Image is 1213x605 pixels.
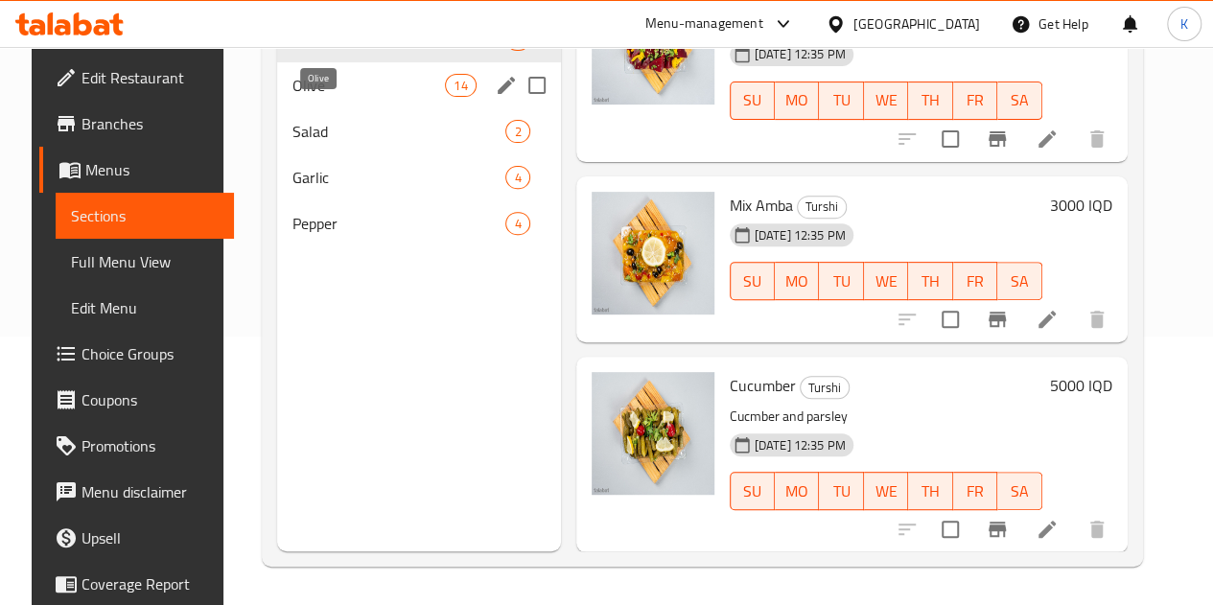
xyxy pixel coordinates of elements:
button: WE [864,262,908,300]
span: FR [961,86,990,114]
button: TU [819,81,863,120]
span: MO [782,268,811,295]
span: 14 [446,77,475,95]
span: Branches [82,112,219,135]
button: SU [730,472,775,510]
span: Select to update [930,119,970,159]
span: TU [827,477,855,505]
button: delete [1074,116,1120,162]
a: Coupons [39,377,234,423]
a: Edit menu item [1036,518,1059,541]
button: FR [953,262,997,300]
button: edit [492,71,521,100]
span: SU [738,86,767,114]
h6: 3000 IQD [1050,192,1112,219]
img: Cucumber [592,372,714,495]
button: SA [997,472,1041,510]
button: WE [864,472,908,510]
span: Turshi [801,377,849,399]
span: FR [961,268,990,295]
span: Salad [292,120,506,143]
button: TH [908,81,952,120]
button: SU [730,262,775,300]
span: Sections [71,204,219,227]
div: Garlic [292,166,506,189]
span: TH [916,477,945,505]
a: Branches [39,101,234,147]
span: SA [1005,86,1034,114]
div: Pepper4 [277,200,561,246]
button: Branch-specific-item [974,116,1020,162]
span: Olive [292,74,445,97]
div: Olive14edit [277,62,561,108]
a: Edit menu item [1036,308,1059,331]
span: TH [916,268,945,295]
button: FR [953,81,997,120]
span: Pepper [292,212,506,235]
h6: 5000 IQD [1050,372,1112,399]
button: SA [997,262,1041,300]
span: WE [872,268,900,295]
span: [DATE] 12:35 PM [747,436,853,454]
span: MO [782,477,811,505]
button: WE [864,81,908,120]
span: Menu disclaimer [82,480,219,503]
span: [DATE] 12:35 PM [747,45,853,63]
span: SA [1005,477,1034,505]
span: TU [827,268,855,295]
span: Mix Amba [730,191,793,220]
a: Upsell [39,515,234,561]
span: 4 [506,169,528,187]
span: Menus [85,158,219,181]
span: Upsell [82,526,219,549]
a: Choice Groups [39,331,234,377]
div: [GEOGRAPHIC_DATA] [853,13,980,35]
button: MO [775,472,819,510]
a: Promotions [39,423,234,469]
button: delete [1074,506,1120,552]
nav: Menu sections [277,9,561,254]
a: Full Menu View [56,239,234,285]
a: Menus [39,147,234,193]
a: Edit Menu [56,285,234,331]
button: TU [819,472,863,510]
button: delete [1074,296,1120,342]
button: MO [775,81,819,120]
div: items [445,74,476,97]
span: Choice Groups [82,342,219,365]
span: 2 [506,123,528,141]
span: Promotions [82,434,219,457]
span: TH [916,86,945,114]
p: Cucmber and parsley [730,405,1042,429]
a: Edit menu item [1036,128,1059,151]
div: Menu-management [645,12,763,35]
span: Edit Restaurant [82,66,219,89]
button: FR [953,472,997,510]
span: MO [782,86,811,114]
span: [DATE] 12:35 PM [747,226,853,244]
div: Turshi [797,196,847,219]
span: Coverage Report [82,572,219,595]
span: WE [872,477,900,505]
div: Garlic4 [277,154,561,200]
button: MO [775,262,819,300]
div: Turshi [800,376,850,399]
button: TH [908,262,952,300]
span: 4 [506,215,528,233]
a: Sections [56,193,234,239]
span: TU [827,86,855,114]
span: Full Menu View [71,250,219,273]
button: SU [730,81,775,120]
span: Cucumber [730,371,796,400]
span: Coupons [82,388,219,411]
span: WE [872,86,900,114]
button: Branch-specific-item [974,506,1020,552]
span: K [1180,13,1188,35]
span: SA [1005,268,1034,295]
span: FR [961,477,990,505]
div: items [505,120,529,143]
div: Salad2 [277,108,561,154]
span: Turshi [798,196,846,218]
